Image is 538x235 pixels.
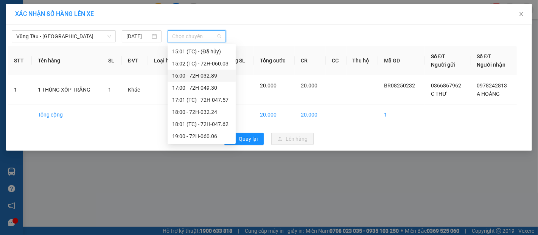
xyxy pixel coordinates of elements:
[271,133,314,145] button: uploadLên hàng
[295,104,326,125] td: 20.000
[477,53,491,59] span: Số ĐT
[172,31,221,42] span: Chọn chuyến
[239,135,258,143] span: Quay lại
[32,46,102,75] th: Tên hàng
[15,10,94,17] span: XÁC NHẬN SỐ HÀNG LÊN XE
[254,46,294,75] th: Tổng cước
[126,32,150,40] input: 15/08/2025
[378,46,425,75] th: Mã GD
[172,72,231,80] div: 16:00 - 72H-032.89
[295,46,326,75] th: CR
[148,46,187,75] th: Loại hàng
[32,104,102,125] td: Tổng cộng
[172,96,231,104] div: 17:01 (TC) - 72H-047.57
[108,87,111,93] span: 1
[8,75,32,104] td: 1
[172,120,231,128] div: 18:01 (TC) - 72H-047.62
[4,4,110,32] li: Anh Quốc Limousine
[172,132,231,140] div: 19:00 - 72H-060.06
[32,75,102,104] td: 1 THÙNG XỐP TRẮNG
[260,82,277,89] span: 20.000
[518,11,524,17] span: close
[431,82,461,89] span: 0366867962
[16,31,111,42] span: Vũng Tàu - Sân Bay
[172,84,231,92] div: 17:00 - 72H-049.30
[301,82,317,89] span: 20.000
[220,104,254,125] td: 1
[477,91,500,97] span: A HOÀNG
[511,4,532,25] button: Close
[384,82,415,89] span: BR08250232
[172,59,231,68] div: 15:02 (TC) - 72H-060.03
[102,46,122,75] th: SL
[431,53,445,59] span: Số ĐT
[220,46,254,75] th: Tổng SL
[254,104,294,125] td: 20.000
[224,133,264,145] button: rollbackQuay lại
[8,46,32,75] th: STT
[122,46,148,75] th: ĐVT
[431,62,455,68] span: Người gửi
[378,104,425,125] td: 1
[347,46,378,75] th: Thu hộ
[477,82,507,89] span: 0978242813
[4,41,52,66] li: VP VP 36 [PERSON_NAME] - Bà Rịa
[431,91,447,97] span: C THƯ
[477,62,506,68] span: Người nhận
[172,47,231,56] div: 15:01 (TC) - (Đã hủy)
[172,108,231,116] div: 18:00 - 72H-032.24
[52,41,101,66] li: VP VP 184 [PERSON_NAME] - HCM
[122,75,148,104] td: Khác
[326,46,346,75] th: CC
